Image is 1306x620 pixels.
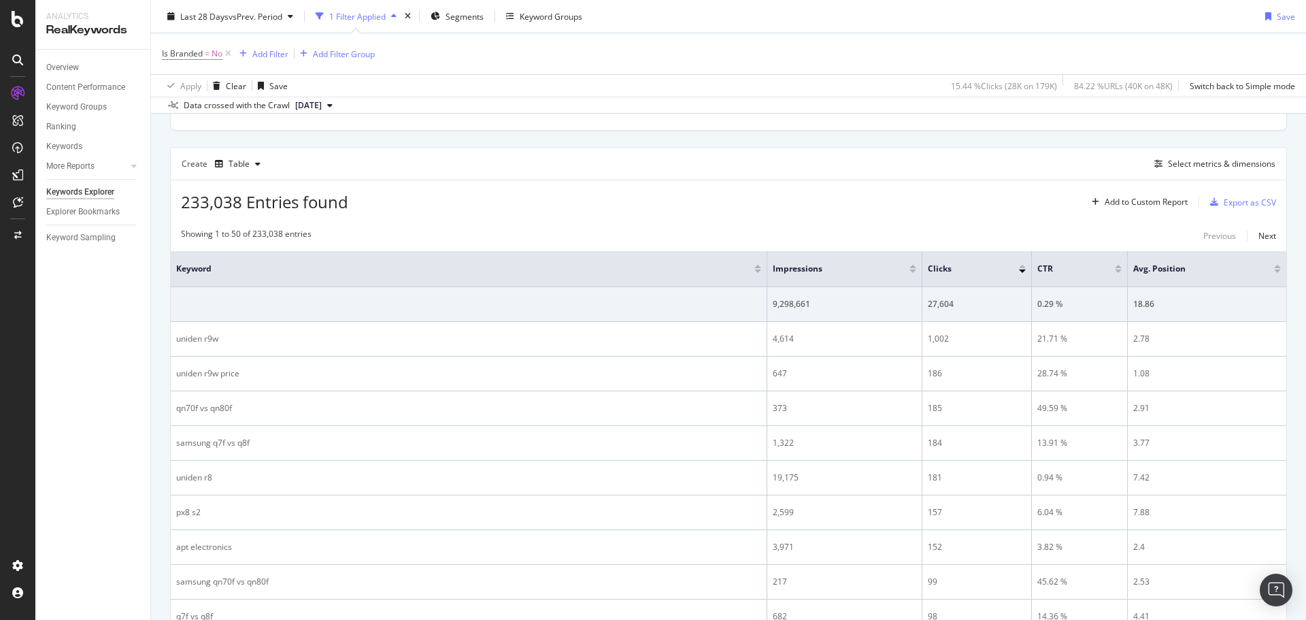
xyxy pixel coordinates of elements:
[162,48,203,59] span: Is Branded
[773,541,916,553] div: 3,971
[46,100,141,114] a: Keyword Groups
[180,10,229,22] span: Last 28 Days
[951,80,1057,91] div: 15.44 % Clicks ( 28K on 179K )
[1133,402,1281,414] div: 2.91
[1133,333,1281,345] div: 2.78
[928,506,1026,519] div: 157
[1037,298,1121,310] div: 0.29 %
[207,75,246,97] button: Clear
[46,159,95,174] div: More Reports
[46,100,107,114] div: Keyword Groups
[1133,263,1254,275] span: Avg. Position
[773,472,916,484] div: 19,175
[928,541,1026,553] div: 152
[46,11,139,22] div: Analytics
[1203,228,1236,244] button: Previous
[773,402,916,414] div: 373
[928,368,1026,380] div: 186
[773,368,916,380] div: 647
[1037,368,1121,380] div: 28.74 %
[269,80,288,91] div: Save
[1074,80,1173,91] div: 84.22 % URLs ( 40K on 48K )
[205,48,210,59] span: =
[501,5,588,27] button: Keyword Groups
[295,46,375,62] button: Add Filter Group
[520,10,582,22] div: Keyword Groups
[928,437,1026,449] div: 184
[46,231,116,245] div: Keyword Sampling
[46,80,141,95] a: Content Performance
[46,140,82,154] div: Keywords
[1224,197,1276,208] div: Export as CSV
[229,10,282,22] span: vs Prev. Period
[46,231,141,245] a: Keyword Sampling
[295,99,322,112] span: 2025 Sep. 30th
[1037,263,1094,275] span: CTR
[176,576,761,588] div: samsung qn70f vs qn80f
[928,298,1026,310] div: 27,604
[928,333,1026,345] div: 1,002
[46,205,141,219] a: Explorer Bookmarks
[1258,228,1276,244] button: Next
[1133,368,1281,380] div: 1.08
[46,185,141,199] a: Keywords Explorer
[176,368,761,380] div: uniden r9w price
[402,10,414,23] div: times
[1168,158,1275,169] div: Select metrics & dimensions
[1277,10,1295,22] div: Save
[46,120,76,134] div: Ranking
[176,437,761,449] div: samsung q7f vs q8f
[1133,506,1281,519] div: 7.88
[46,185,114,199] div: Keywords Explorer
[181,191,348,213] span: 233,038 Entries found
[1133,541,1281,553] div: 2.4
[46,140,141,154] a: Keywords
[1184,75,1295,97] button: Switch back to Simple mode
[773,437,916,449] div: 1,322
[1037,576,1121,588] div: 45.62 %
[252,75,288,97] button: Save
[252,48,288,59] div: Add Filter
[310,5,402,27] button: 1 Filter Applied
[928,472,1026,484] div: 181
[1105,198,1188,206] div: Add to Custom Report
[425,5,489,27] button: Segments
[212,44,222,63] span: No
[928,263,999,275] span: Clicks
[773,298,916,310] div: 9,298,661
[1037,437,1121,449] div: 13.91 %
[1037,333,1121,345] div: 21.71 %
[176,541,761,553] div: apt electronics
[176,333,761,345] div: uniden r9w
[1190,80,1295,91] div: Switch back to Simple mode
[1205,191,1276,213] button: Export as CSV
[1260,574,1292,606] div: Open Intercom Messenger
[1133,576,1281,588] div: 2.53
[313,48,375,59] div: Add Filter Group
[329,10,386,22] div: 1 Filter Applied
[773,263,889,275] span: Impressions
[1037,402,1121,414] div: 49.59 %
[184,99,290,112] div: Data crossed with the Crawl
[1133,472,1281,484] div: 7.42
[1260,5,1295,27] button: Save
[1133,437,1281,449] div: 3.77
[1086,191,1188,213] button: Add to Custom Report
[181,228,312,244] div: Showing 1 to 50 of 233,038 entries
[46,120,141,134] a: Ranking
[928,576,1026,588] div: 99
[46,22,139,38] div: RealKeywords
[162,75,201,97] button: Apply
[928,402,1026,414] div: 185
[1203,230,1236,242] div: Previous
[773,506,916,519] div: 2,599
[1037,506,1121,519] div: 6.04 %
[229,160,250,168] div: Table
[180,80,201,91] div: Apply
[210,153,266,175] button: Table
[176,472,761,484] div: uniden r8
[46,61,141,75] a: Overview
[46,61,79,75] div: Overview
[182,153,266,175] div: Create
[234,46,288,62] button: Add Filter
